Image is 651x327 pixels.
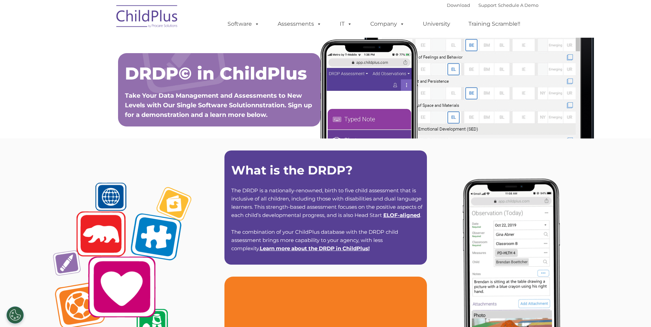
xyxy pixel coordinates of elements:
[363,17,411,31] a: Company
[383,212,420,218] a: ELOF-aligned
[7,306,24,324] button: Cookies Settings
[498,2,538,8] a: Schedule A Demo
[231,229,398,252] span: The combination of your ChildPlus database with the DRDP child assessment brings more capability ...
[447,2,538,8] font: |
[231,187,422,218] span: The DRDP is a nationally-renowned, birth to five child assessment that is inclusive of all childr...
[113,0,182,35] img: ChildPlus by Procare Solutions
[271,17,328,31] a: Assessments
[478,2,497,8] a: Support
[416,17,457,31] a: University
[447,2,470,8] a: Download
[462,17,527,31] a: Training Scramble!!
[260,245,370,252] span: !
[231,163,353,178] strong: What is the DRDP?
[333,17,359,31] a: IT
[260,245,368,252] a: Learn more about the DRDP in ChildPlus
[125,92,312,119] span: Take Your Data Management and Assessments to New Levels with Our Single Software Solutionnstratio...
[125,63,307,84] span: DRDP© in ChildPlus
[221,17,266,31] a: Software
